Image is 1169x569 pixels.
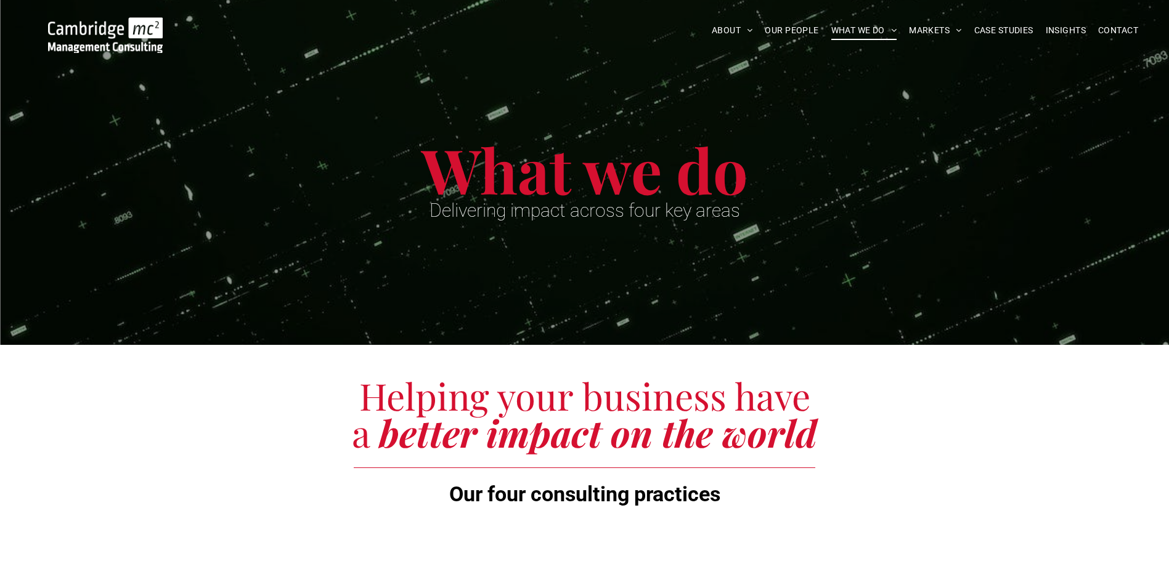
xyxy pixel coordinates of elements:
span: better impact on the world [379,408,817,457]
a: MARKETS [903,21,967,40]
span: Our four consulting practices [449,482,720,506]
a: ABOUT [706,21,759,40]
span: What we do [422,128,748,210]
a: CONTACT [1092,21,1144,40]
a: Your Business Transformed | Cambridge Management Consulting [48,19,163,32]
img: Go to Homepage [48,17,163,53]
a: OUR PEOPLE [759,21,825,40]
a: INSIGHTS [1040,21,1092,40]
a: WHAT WE DO [825,21,903,40]
a: CASE STUDIES [968,21,1040,40]
span: Delivering impact across four key areas [430,200,740,221]
span: Helping your business have a [352,371,810,457]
